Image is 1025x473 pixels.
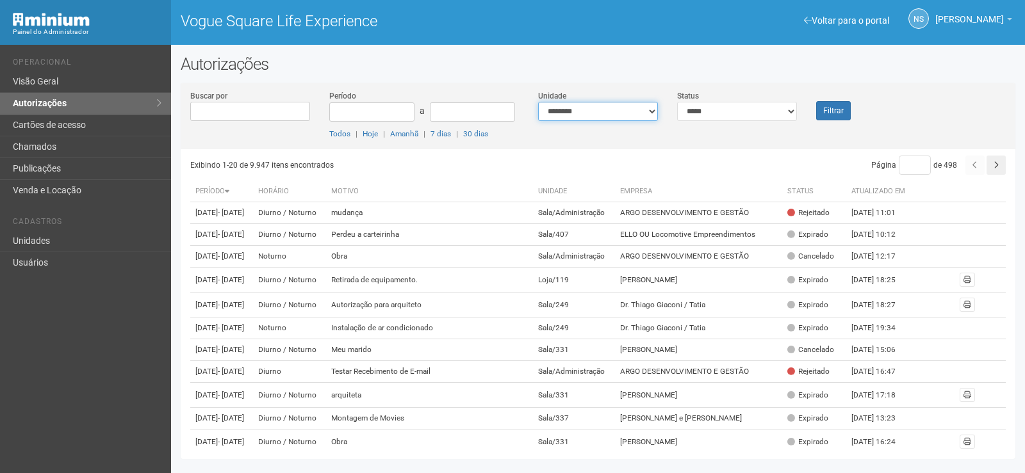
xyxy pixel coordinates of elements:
[218,367,244,376] span: - [DATE]
[181,54,1015,74] h2: Autorizações
[456,129,458,138] span: |
[420,106,425,116] span: a
[190,383,253,408] td: [DATE]
[13,13,90,26] img: Minium
[190,90,227,102] label: Buscar por
[253,246,326,268] td: Noturno
[253,293,326,317] td: Diurno / Noturno
[787,300,828,310] div: Expirado
[13,58,161,71] li: Operacional
[329,129,350,138] a: Todos
[218,275,244,284] span: - [DATE]
[846,317,917,339] td: [DATE] 19:34
[846,224,917,246] td: [DATE] 10:12
[787,344,834,355] div: Cancelado
[190,156,600,175] div: Exibindo 1-20 de 9.947 itens encontrados
[218,345,244,354] span: - [DATE]
[218,390,244,399] span: - [DATE]
[218,230,244,239] span: - [DATE]
[804,15,889,26] a: Voltar para o portal
[190,429,253,454] td: [DATE]
[218,208,244,217] span: - [DATE]
[326,202,532,224] td: mudança
[218,252,244,261] span: - [DATE]
[787,229,828,240] div: Expirado
[787,413,828,424] div: Expirado
[190,224,253,246] td: [DATE]
[533,361,615,383] td: Sala/Administração
[615,202,783,224] td: ARGO DESENVOLVIMENTO E GESTÃO
[677,90,699,102] label: Status
[13,26,161,38] div: Painel do Administrador
[787,207,830,218] div: Rejeitado
[787,275,828,285] div: Expirado
[190,246,253,268] td: [DATE]
[190,293,253,317] td: [DATE]
[787,366,830,377] div: Rejeitado
[846,246,917,268] td: [DATE] 12:17
[787,251,834,262] div: Cancelado
[908,8,929,29] a: NS
[326,181,532,202] th: Motivo
[181,13,589,29] h1: Vogue Square Life Experience
[326,339,532,361] td: Meu marido
[326,429,532,454] td: Obra
[423,129,425,138] span: |
[253,202,326,224] td: Diurno / Noturno
[326,268,532,293] td: Retirada de equipamento.
[533,339,615,361] td: Sala/331
[190,181,253,202] th: Período
[615,181,783,202] th: Empresa
[615,224,783,246] td: ELLO OU Locomotive Empreendimentos
[190,361,253,383] td: [DATE]
[190,317,253,339] td: [DATE]
[533,202,615,224] td: Sala/Administração
[782,181,846,202] th: Status
[846,408,917,429] td: [DATE] 13:23
[190,339,253,361] td: [DATE]
[615,383,783,408] td: [PERSON_NAME]
[363,129,378,138] a: Hoje
[615,429,783,454] td: [PERSON_NAME]
[253,317,326,339] td: Noturno
[533,224,615,246] td: Sala/407
[787,437,828,447] div: Expirado
[846,339,917,361] td: [DATE] 15:06
[615,246,783,268] td: ARGO DESENVOLVIMENTO E GESTÃO
[787,323,828,333] div: Expirado
[218,413,244,422] span: - [DATE]
[846,429,917,454] td: [DATE] 16:24
[615,408,783,429] td: [PERSON_NAME] e [PERSON_NAME]
[533,383,615,408] td: Sala/331
[218,437,244,446] span: - [DATE]
[326,361,532,383] td: Testar Recebimento de E-mail
[533,317,615,339] td: Sala/249
[533,408,615,429] td: Sala/337
[326,293,532,317] td: Autorização para arquiteto
[533,268,615,293] td: Loja/119
[253,361,326,383] td: Diurno
[253,224,326,246] td: Diurno / Noturno
[326,408,532,429] td: Montagem de Movies
[13,217,161,230] li: Cadastros
[846,361,917,383] td: [DATE] 16:47
[846,202,917,224] td: [DATE] 11:01
[326,224,532,246] td: Perdeu a carteirinha
[218,323,244,332] span: - [DATE]
[787,390,828,401] div: Expirado
[253,429,326,454] td: Diurno / Noturno
[935,16,1012,26] a: [PERSON_NAME]
[326,246,532,268] td: Obra
[253,408,326,429] td: Diurno / Noturno
[253,268,326,293] td: Diurno / Noturno
[253,339,326,361] td: Diurno / Noturno
[816,101,851,120] button: Filtrar
[326,317,532,339] td: Instalação de ar condicionado
[329,90,356,102] label: Período
[846,293,917,317] td: [DATE] 18:27
[533,293,615,317] td: Sala/249
[615,361,783,383] td: ARGO DESENVOLVIMENTO E GESTÃO
[846,383,917,408] td: [DATE] 17:18
[390,129,418,138] a: Amanhã
[253,383,326,408] td: Diurno / Noturno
